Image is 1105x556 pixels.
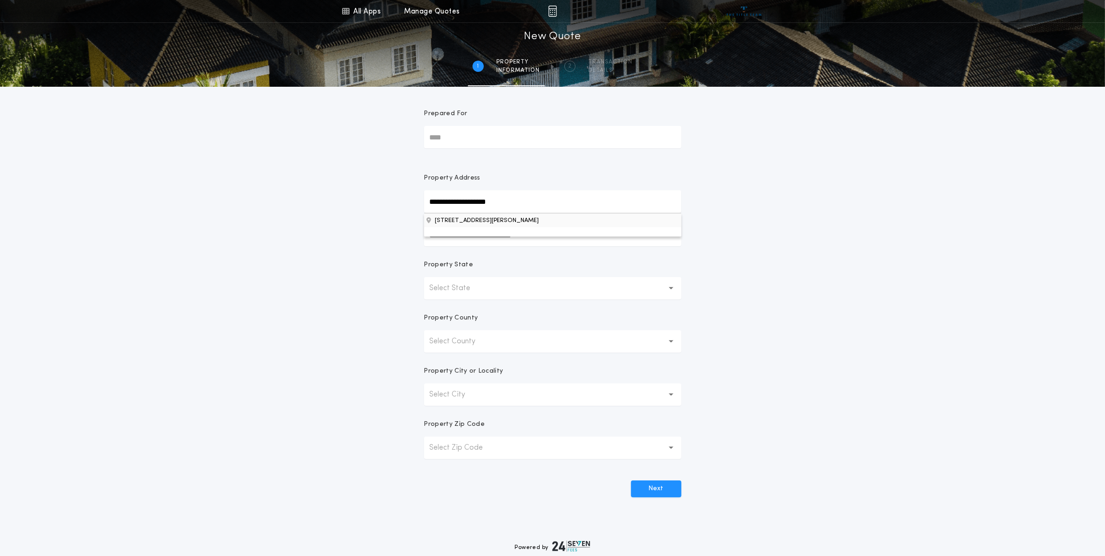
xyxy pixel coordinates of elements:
[424,109,467,118] p: Prepared For
[424,260,473,270] p: Property State
[430,336,491,347] p: Select County
[631,480,681,497] button: Next
[497,67,540,74] span: information
[424,277,681,299] button: Select State
[589,58,633,66] span: Transaction
[424,213,681,227] button: Property Address
[424,126,681,148] input: Prepared For
[430,442,498,453] p: Select Zip Code
[424,330,681,353] button: Select County
[515,541,590,552] div: Powered by
[552,541,590,552] img: logo
[424,174,681,183] p: Property Address
[497,58,540,66] span: Property
[727,7,762,16] img: vs-icon
[430,389,480,400] p: Select City
[477,63,479,70] h2: 1
[424,437,681,459] button: Select Zip Code
[430,283,486,294] p: Select State
[548,6,557,17] img: img
[424,420,485,429] p: Property Zip Code
[589,67,633,74] span: details
[424,383,681,406] button: Select City
[424,313,478,323] p: Property County
[424,367,503,376] p: Property City or Locality
[524,29,581,44] h1: New Quote
[568,63,571,70] h2: 2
